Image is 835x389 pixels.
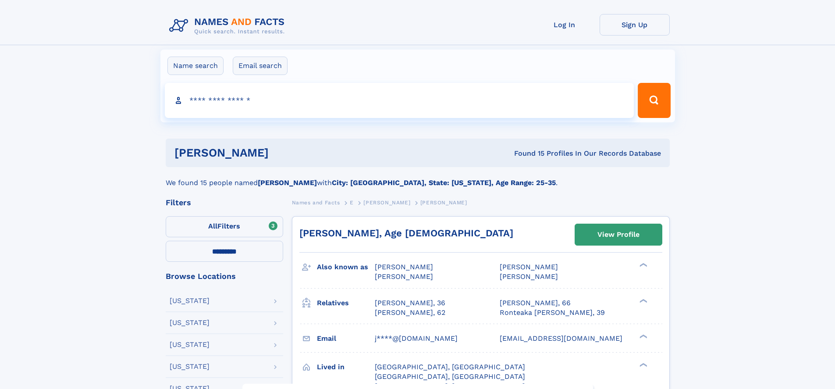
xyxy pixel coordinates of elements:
[166,272,283,280] div: Browse Locations
[317,360,375,375] h3: Lived in
[375,263,433,271] span: [PERSON_NAME]
[500,334,622,343] span: [EMAIL_ADDRESS][DOMAIN_NAME]
[500,298,571,308] a: [PERSON_NAME], 66
[500,308,605,318] a: Ronteaka [PERSON_NAME], 39
[637,262,648,268] div: ❯
[350,200,354,206] span: E
[167,57,224,75] label: Name search
[375,372,525,381] span: [GEOGRAPHIC_DATA], [GEOGRAPHIC_DATA]
[420,200,467,206] span: [PERSON_NAME]
[166,216,283,237] label: Filters
[233,57,288,75] label: Email search
[391,149,661,158] div: Found 15 Profiles In Our Records Database
[637,298,648,303] div: ❯
[317,296,375,310] h3: Relatives
[637,362,648,368] div: ❯
[500,263,558,271] span: [PERSON_NAME]
[170,341,210,348] div: [US_STATE]
[299,228,513,239] a: [PERSON_NAME], Age [DEMOGRAPHIC_DATA]
[363,197,410,208] a: [PERSON_NAME]
[166,14,292,38] img: Logo Names and Facts
[363,200,410,206] span: [PERSON_NAME]
[638,83,670,118] button: Search Button
[165,83,634,118] input: search input
[375,272,433,281] span: [PERSON_NAME]
[375,298,445,308] a: [PERSON_NAME], 36
[170,297,210,304] div: [US_STATE]
[317,260,375,275] h3: Also known as
[292,197,340,208] a: Names and Facts
[258,178,317,187] b: [PERSON_NAME]
[375,308,445,318] a: [PERSON_NAME], 62
[500,272,558,281] span: [PERSON_NAME]
[174,147,391,158] h1: [PERSON_NAME]
[575,224,662,245] a: View Profile
[350,197,354,208] a: E
[375,363,525,371] span: [GEOGRAPHIC_DATA], [GEOGRAPHIC_DATA]
[332,178,556,187] b: City: [GEOGRAPHIC_DATA], State: [US_STATE], Age Range: 25-35
[170,363,210,370] div: [US_STATE]
[166,199,283,207] div: Filters
[529,14,600,36] a: Log In
[597,225,640,245] div: View Profile
[600,14,670,36] a: Sign Up
[166,167,670,188] div: We found 15 people named with .
[208,222,217,230] span: All
[317,331,375,346] h3: Email
[170,319,210,326] div: [US_STATE]
[637,333,648,339] div: ❯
